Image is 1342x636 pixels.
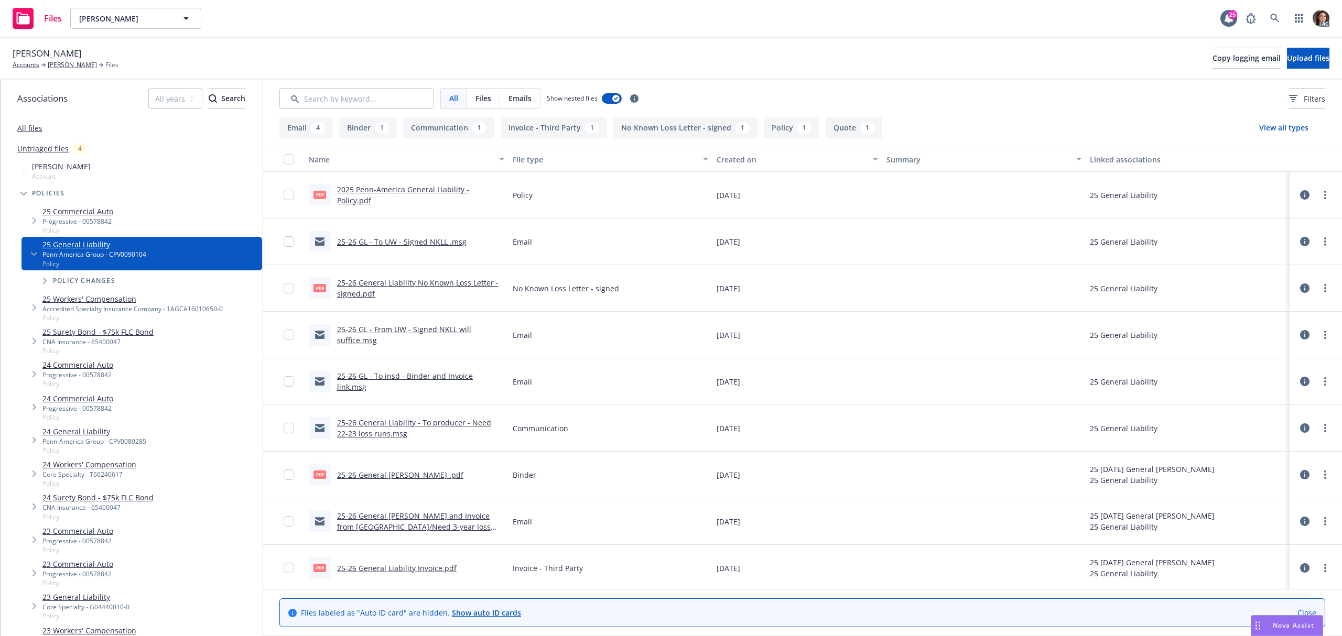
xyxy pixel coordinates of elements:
span: Nova Assist [1273,621,1314,630]
span: Files [44,14,62,23]
span: Policy [42,479,136,488]
button: Nova Assist [1251,615,1323,636]
input: Toggle Row Selected [284,516,294,527]
svg: Search [209,94,217,103]
div: Search [209,89,245,108]
span: Policy changes [53,278,115,284]
span: [DATE] [717,563,740,574]
div: 25 General Liability [1090,236,1157,247]
div: 1 [797,122,811,134]
button: Filters [1289,88,1325,109]
a: 25 Workers' Compensation [42,293,223,304]
input: Toggle Row Selected [284,423,294,433]
input: Select all [284,154,294,165]
div: 25 [DATE] General [PERSON_NAME] [1090,464,1215,475]
a: 23 Commercial Auto [42,525,113,536]
span: [DATE] [717,423,740,434]
span: Binder [513,469,536,480]
div: CNA Insurance - 65400047 [42,503,154,512]
div: 25 General Liability [1090,330,1157,341]
a: 25-26 General Liability - To producer - Need 22-23 loss runs.msg [337,418,491,438]
button: Binder [339,117,397,138]
input: Toggle Row Selected [284,563,294,573]
span: Policy [42,578,113,587]
button: File type [508,147,712,172]
div: 25 [DATE] General [PERSON_NAME] [1090,557,1215,568]
div: CNA Insurance - 65400047 [42,337,154,346]
span: [DATE] [717,469,740,480]
span: Policy [42,226,113,235]
button: Upload files [1287,48,1329,69]
button: Quote [826,117,882,138]
a: 25-26 GL - To insd - Binder and Invoice link.msg [337,371,473,392]
span: Invoice - Third Party [513,563,583,574]
button: Email [279,117,333,138]
button: Invoice - Third Party [501,117,607,138]
div: 1 [472,122,486,134]
span: [DATE] [717,283,740,294]
button: Communication [403,117,494,138]
a: 24 Surety Bond - $75k FLC Bond [42,492,154,503]
span: Policy [42,611,129,620]
a: more [1319,515,1332,528]
div: Progressive - 00578842 [42,404,113,413]
span: Email [513,330,532,341]
div: 4 [311,122,325,134]
a: Untriaged files [17,143,69,154]
a: Close [1297,607,1316,618]
div: 1 [735,122,750,134]
div: Linked associations [1090,154,1285,165]
div: Progressive - 00578842 [42,217,113,226]
span: Copy logging email [1213,53,1281,63]
a: 25 Surety Bond - $75k FLC Bond [42,326,154,337]
span: Policy [42,346,154,355]
a: 23 General Liability [42,591,129,602]
div: 1 [860,122,874,134]
input: Toggle Row Selected [284,236,294,247]
div: 1 [585,122,599,134]
span: Policy [513,190,533,201]
button: Name [305,147,508,172]
a: Files [8,4,66,33]
div: Created on [717,154,867,165]
div: Drag to move [1251,616,1264,635]
span: Policy [42,413,113,422]
span: pdf [313,284,326,292]
span: [DATE] [717,516,740,527]
a: 24 General Liability [42,426,146,437]
a: 25-26 GL - From UW - Signed NKLL will suffice.msg [337,324,471,345]
span: [DATE] [717,236,740,247]
span: Policies [32,190,65,196]
a: more [1319,375,1332,388]
span: Communication [513,423,568,434]
span: Filters [1304,93,1325,104]
span: [DATE] [717,376,740,387]
span: pdf [313,564,326,572]
span: Filters [1289,93,1325,104]
a: Switch app [1289,8,1309,29]
input: Toggle Row Selected [284,190,294,200]
a: 23 Workers' Compensation [42,625,212,636]
button: SearchSearch [209,88,245,109]
div: 25 General Liability [1090,283,1157,294]
a: more [1319,235,1332,248]
span: Show nested files [547,94,598,103]
div: Core Specialty - T60240617 [42,470,136,479]
span: Policy [42,379,113,388]
button: Linked associations [1086,147,1290,172]
a: more [1319,468,1332,481]
button: Created on [712,147,882,172]
span: Policy [42,545,113,554]
span: pdf [313,470,326,478]
a: 24 Commercial Auto [42,359,113,370]
input: Toggle Row Selected [284,376,294,387]
span: [DATE] [717,330,740,341]
button: [PERSON_NAME] [70,8,201,29]
span: [DATE] [717,190,740,201]
input: Toggle Row Selected [284,469,294,480]
button: View all types [1242,117,1325,138]
input: Search by keyword... [279,88,434,109]
a: more [1319,328,1332,341]
button: Summary [882,147,1086,172]
span: Policy [42,259,146,268]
